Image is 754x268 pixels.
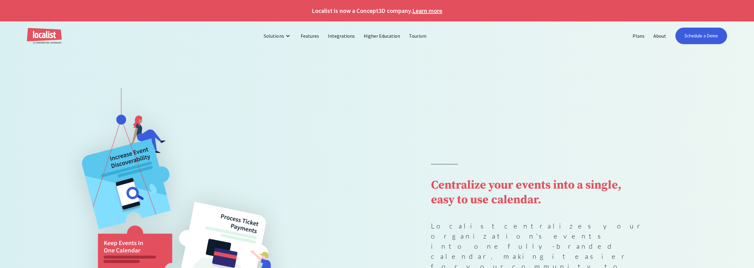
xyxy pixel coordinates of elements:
a: Integrations [324,29,359,43]
strong: Centralize your events into a single, easy to use calendar. [431,178,621,207]
a: Features [296,29,324,43]
a: home [27,28,62,44]
a: Learn more [412,6,442,15]
a: Higher Education [359,29,405,43]
div: Solutions [264,32,284,40]
a: Schedule a Demo [675,28,727,44]
div: Solutions [259,29,296,43]
a: About [649,29,671,43]
a: Plans [628,29,649,43]
a: Tourism [405,29,431,43]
